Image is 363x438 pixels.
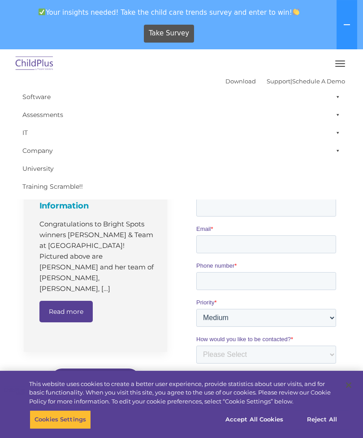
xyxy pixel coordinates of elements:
button: Cookies Settings [30,410,91,429]
img: 👏 [293,9,299,15]
button: Reject All [294,410,350,429]
span: Your insights needed! Take the child care trends survey and enter to win! [4,4,335,21]
a: Download [225,78,256,85]
a: Visit our blog [51,368,140,390]
p: Congratulations to Bright Spots winners [PERSON_NAME] & Team at [GEOGRAPHIC_DATA]​! Pictured abov... [39,219,154,294]
a: Company [18,142,345,160]
a: Assessments [18,106,345,124]
font: | [225,78,345,85]
a: Support [267,78,290,85]
a: Take Survey [144,25,194,43]
img: ChildPlus by Procare Solutions [13,53,56,74]
a: Read more [39,301,93,322]
a: IT [18,124,345,142]
a: Training Scramble!! [18,178,345,195]
button: Close [339,375,359,395]
button: Accept All Cookies [220,410,288,429]
a: Schedule A Demo [292,78,345,85]
span: Take Survey [149,26,189,41]
a: University [18,160,345,178]
img: ✅ [39,9,45,15]
a: Software [18,88,345,106]
div: This website uses cookies to create a better user experience, provide statistics about user visit... [29,380,338,406]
